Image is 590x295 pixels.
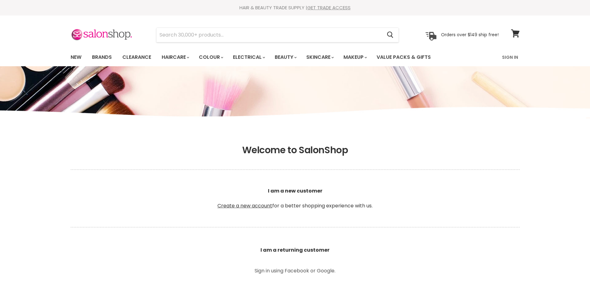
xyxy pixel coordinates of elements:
[157,51,193,64] a: Haircare
[270,51,300,64] a: Beauty
[441,32,499,37] p: Orders over $149 ship free!
[63,48,527,66] nav: Main
[71,145,520,156] h1: Welcome to SalonShop
[307,4,351,11] a: GET TRADE ACCESS
[63,5,527,11] div: HAIR & BEAUTY TRADE SUPPLY |
[225,268,365,273] p: Sign in using Facebook or Google.
[194,51,227,64] a: Colour
[156,28,382,42] input: Search
[228,51,269,64] a: Electrical
[339,51,371,64] a: Makeup
[382,28,399,42] button: Search
[87,51,116,64] a: Brands
[372,51,435,64] a: Value Packs & Gifts
[260,246,330,254] b: I am a returning customer
[559,266,584,289] iframe: Gorgias live chat messenger
[66,48,467,66] ul: Main menu
[118,51,156,64] a: Clearance
[71,172,520,224] p: for a better shopping experience with us.
[217,202,272,209] a: Create a new account
[66,51,86,64] a: New
[156,28,399,42] form: Product
[268,187,322,194] b: I am a new customer
[498,51,522,64] a: Sign In
[302,51,338,64] a: Skincare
